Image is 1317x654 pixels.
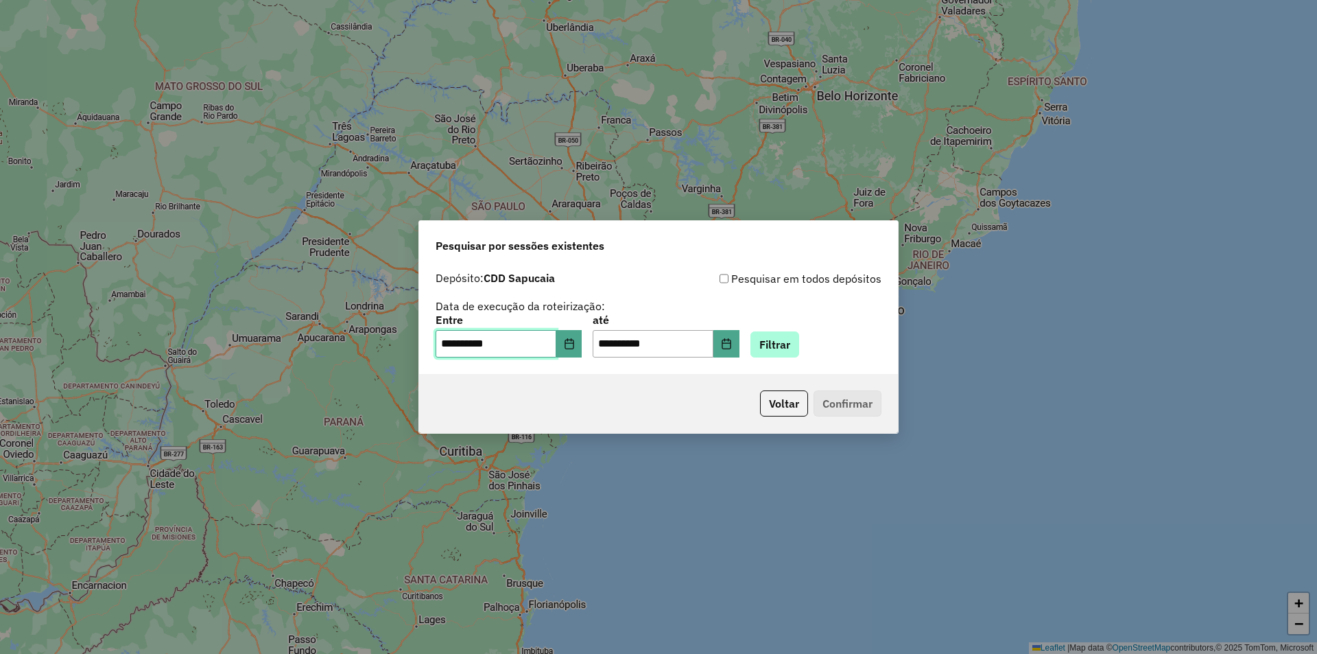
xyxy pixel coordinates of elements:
span: Pesquisar por sessões existentes [436,237,604,254]
div: Pesquisar em todos depósitos [658,270,881,287]
button: Voltar [760,390,808,417]
label: Entre [436,312,582,328]
label: Depósito: [436,270,555,286]
label: até [593,312,739,328]
button: Choose Date [713,330,739,358]
strong: CDD Sapucaia [484,271,555,285]
button: Filtrar [750,331,799,358]
button: Choose Date [556,330,582,358]
label: Data de execução da roteirização: [436,298,605,314]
